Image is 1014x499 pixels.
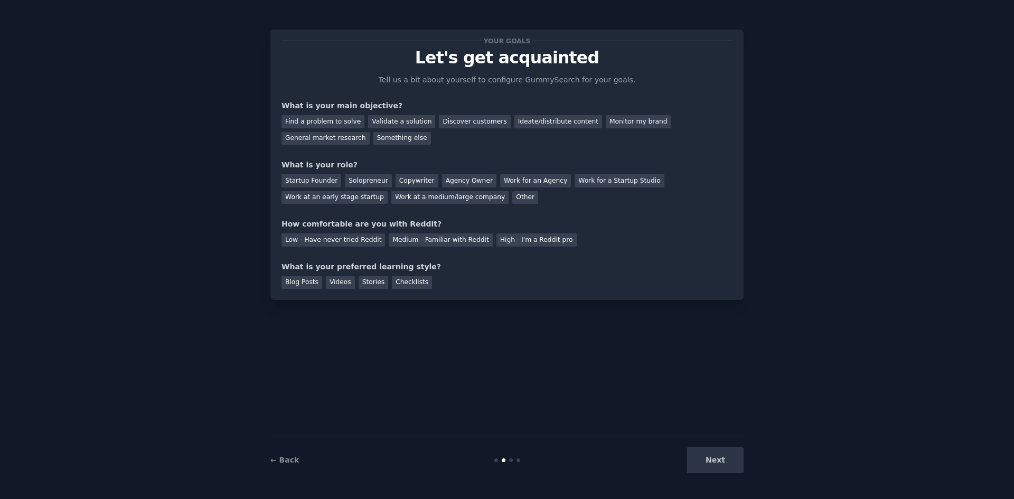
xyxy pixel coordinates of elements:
[359,276,388,289] div: Stories
[396,174,438,187] div: Copywriter
[281,49,733,67] p: Let's get acquainted
[281,276,322,289] div: Blog Posts
[439,115,510,128] div: Discover customers
[281,191,388,204] div: Work at an early stage startup
[389,233,492,247] div: Medium - Familiar with Reddit
[512,191,538,204] div: Other
[281,100,733,111] div: What is your main objective?
[326,276,355,289] div: Videos
[442,174,496,187] div: Agency Owner
[281,261,733,272] div: What is your preferred learning style?
[374,74,640,86] p: Tell us a bit about yourself to configure GummySearch for your goals.
[368,115,435,128] div: Validate a solution
[281,233,385,247] div: Low - Have never tried Reddit
[270,456,299,464] a: ← Back
[345,174,391,187] div: Solopreneur
[514,115,602,128] div: Ideate/distribute content
[496,233,577,247] div: High - I'm a Reddit pro
[281,174,341,187] div: Startup Founder
[500,174,571,187] div: Work for an Agency
[575,174,664,187] div: Work for a Startup Studio
[281,159,733,171] div: What is your role?
[391,191,509,204] div: Work at a medium/large company
[281,115,364,128] div: Find a problem to solve
[281,219,733,230] div: How comfortable are you with Reddit?
[482,35,532,46] span: Your goals
[392,276,432,289] div: Checklists
[281,132,370,145] div: General market research
[373,132,431,145] div: Something else
[606,115,671,128] div: Monitor my brand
